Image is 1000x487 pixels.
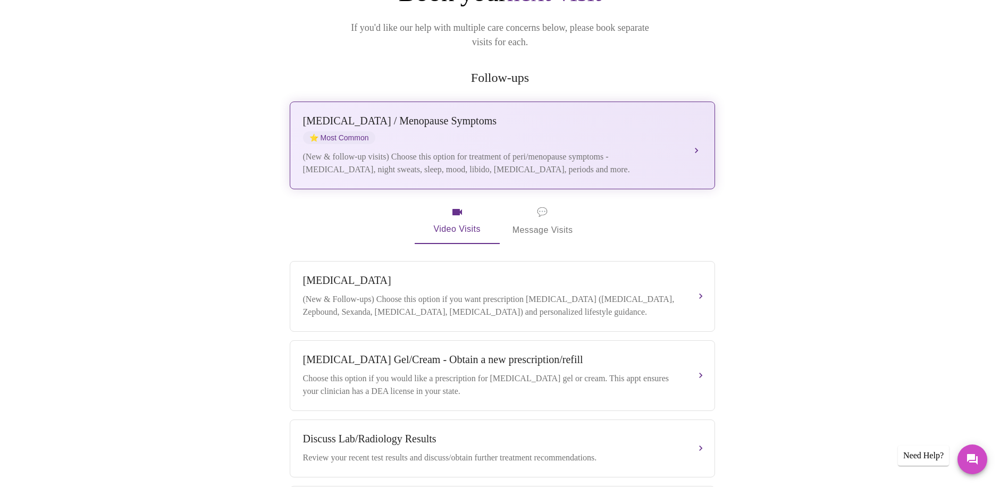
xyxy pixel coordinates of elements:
button: [MEDICAL_DATA](New & Follow-ups) Choose this option if you want prescription [MEDICAL_DATA] ([MED... [290,261,715,332]
div: Need Help? [898,446,949,466]
div: (New & follow-up visits) Choose this option for treatment of peri/menopause symptoms - [MEDICAL_D... [303,150,680,176]
span: Video Visits [427,206,487,237]
div: Discuss Lab/Radiology Results [303,433,680,445]
p: If you'd like our help with multiple care concerns below, please book separate visits for each. [337,21,664,49]
span: Most Common [303,131,375,144]
button: [MEDICAL_DATA] Gel/Cream - Obtain a new prescription/refillChoose this option if you would like a... [290,340,715,411]
div: Choose this option if you would like a prescription for [MEDICAL_DATA] gel or cream. This appt en... [303,372,680,398]
span: Message Visits [512,205,573,238]
div: [MEDICAL_DATA] Gel/Cream - Obtain a new prescription/refill [303,354,680,366]
span: message [537,205,548,220]
button: Discuss Lab/Radiology ResultsReview your recent test results and discuss/obtain further treatment... [290,419,715,477]
span: star [309,133,318,142]
div: [MEDICAL_DATA] [303,274,680,287]
h2: Follow-ups [288,71,713,85]
div: (New & Follow-ups) Choose this option if you want prescription [MEDICAL_DATA] ([MEDICAL_DATA], Ze... [303,293,680,318]
button: Messages [957,444,987,474]
div: [MEDICAL_DATA] / Menopause Symptoms [303,115,680,127]
button: [MEDICAL_DATA] / Menopause SymptomsstarMost Common(New & follow-up visits) Choose this option for... [290,102,715,189]
div: Review your recent test results and discuss/obtain further treatment recommendations. [303,451,680,464]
